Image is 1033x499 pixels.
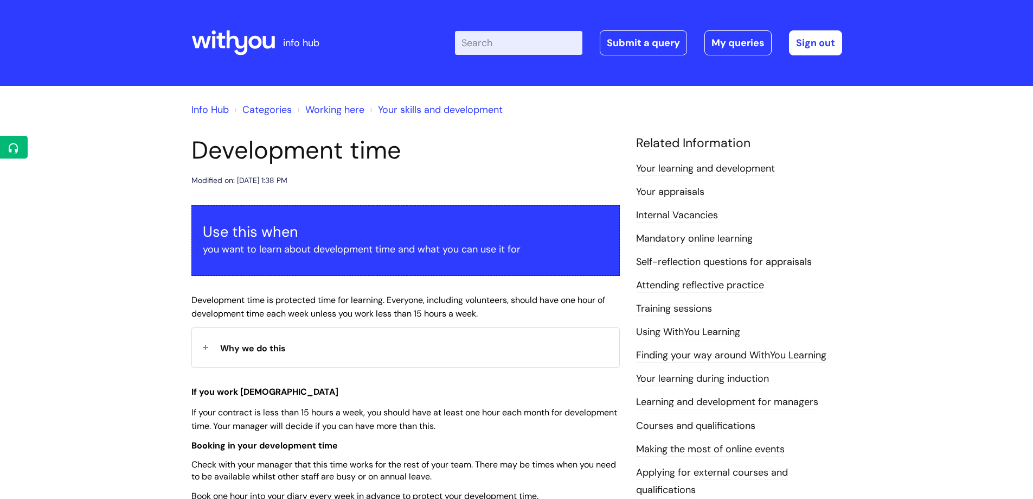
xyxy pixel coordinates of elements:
p: you want to learn about development time and what you can use it for [203,241,608,258]
a: Submit a query [600,30,687,55]
a: Courses and qualifications [636,419,755,433]
h3: Use this when [203,223,608,241]
a: Mandatory online learning [636,232,753,246]
li: Working here [294,101,364,118]
p: info hub [283,34,319,52]
a: Your appraisals [636,185,704,199]
a: Learning and development for managers [636,395,818,409]
a: Internal Vacancies [636,209,718,223]
a: Finding your way around WithYou Learning [636,349,826,363]
a: Info Hub [191,103,229,116]
input: Search [455,31,582,55]
a: Your learning during induction [636,372,769,386]
h4: Related Information [636,136,842,151]
li: Solution home [232,101,292,118]
h1: Development time [191,136,620,165]
span: Check with your manager that this time works for the rest of your team. There may be times when y... [191,459,616,482]
a: My queries [704,30,772,55]
a: Using WithYou Learning [636,325,740,339]
span: Booking in your development time [191,440,338,451]
a: Your skills and development [378,103,503,116]
div: Modified on: [DATE] 1:38 PM [191,174,287,187]
a: Sign out [789,30,842,55]
span: If you work [DEMOGRAPHIC_DATA] [191,386,338,397]
span: Why we do this [220,343,286,354]
a: Categories [242,103,292,116]
li: Your skills and development [367,101,503,118]
a: Applying for external courses and qualifications [636,466,788,497]
a: Self-reflection questions for appraisals [636,255,812,269]
div: | - [455,30,842,55]
a: Your learning and development [636,162,775,176]
span: If your contract is less than 15 hours a week, you should have at least one hour each month for d... [191,407,617,432]
a: Working here [305,103,364,116]
a: Attending reflective practice [636,279,764,293]
a: Making the most of online events [636,443,785,457]
span: Development time is protected time for learning. Everyone, including volunteers, should have one ... [191,294,605,319]
a: Training sessions [636,302,712,316]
